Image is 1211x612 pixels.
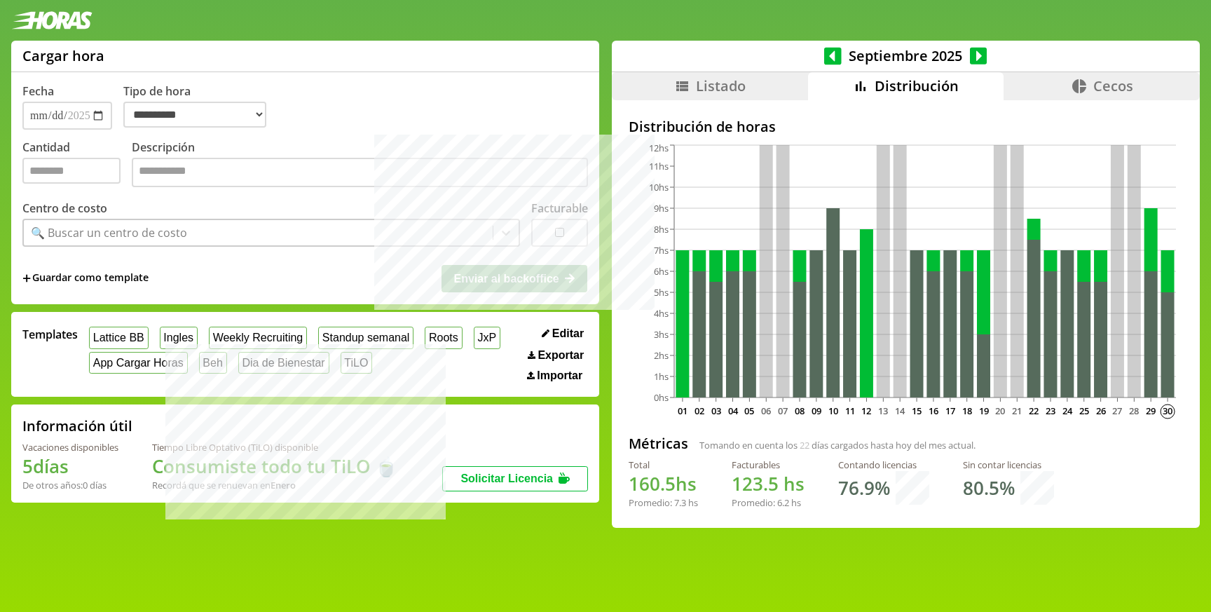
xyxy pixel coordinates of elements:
div: 🔍 Buscar un centro de costo [31,225,187,240]
tspan: 2hs [654,349,669,362]
div: Recordá que se renuevan en [152,479,397,491]
button: Ingles [160,327,198,348]
text: 14 [895,404,905,417]
span: Tomando en cuenta los días cargados hasta hoy del mes actual. [699,439,976,451]
div: Tiempo Libre Optativo (TiLO) disponible [152,441,397,454]
text: 20 [995,404,1005,417]
input: Cantidad [22,158,121,184]
text: 19 [978,404,988,417]
text: 07 [778,404,788,417]
text: 15 [912,404,922,417]
h1: 80.5 % [963,475,1015,501]
text: 12 [861,404,871,417]
span: 123.5 [732,471,779,496]
text: 27 [1112,404,1122,417]
span: +Guardar como template [22,271,149,286]
tspan: 10hs [649,181,669,193]
text: 22 [1029,404,1039,417]
span: + [22,271,31,286]
h2: Distribución de horas [629,117,1183,136]
text: 17 [945,404,955,417]
span: 160.5 [629,471,676,496]
div: De otros años: 0 días [22,479,118,491]
label: Cantidad [22,140,132,191]
text: 04 [727,404,738,417]
span: Cecos [1093,76,1133,95]
text: 21 [1012,404,1022,417]
tspan: 4hs [654,307,669,320]
text: 18 [962,404,971,417]
tspan: 12hs [649,142,669,154]
span: Editar [552,327,584,340]
button: Lattice BB [89,327,149,348]
text: 02 [695,404,704,417]
h2: Métricas [629,434,688,453]
text: 30 [1163,404,1172,417]
text: 24 [1062,404,1073,417]
tspan: 0hs [654,391,669,404]
div: Promedio: hs [732,496,805,509]
text: 09 [812,404,821,417]
label: Tipo de hora [123,83,278,130]
button: Solicitar Licencia [442,466,588,491]
label: Fecha [22,83,54,99]
span: Solicitar Licencia [460,472,553,484]
text: 28 [1129,404,1139,417]
button: JxP [474,327,500,348]
span: 22 [800,439,809,451]
span: Templates [22,327,78,342]
button: TiLO [341,352,373,374]
tspan: 7hs [654,244,669,257]
text: 01 [678,404,687,417]
tspan: 5hs [654,286,669,299]
button: Dia de Bienestar [238,352,329,374]
h1: 5 días [22,454,118,479]
div: Total [629,458,698,471]
text: 25 [1079,404,1089,417]
tspan: 6hs [654,265,669,278]
div: Facturables [732,458,805,471]
button: App Cargar Horas [89,352,188,374]
h1: Consumiste todo tu TiLO 🍵 [152,454,397,479]
text: 13 [878,404,888,417]
span: Septiembre 2025 [842,46,970,65]
button: Roots [425,327,462,348]
h2: Información útil [22,416,132,435]
h1: 76.9 % [838,475,890,501]
text: 08 [795,404,805,417]
button: Beh [199,352,227,374]
label: Descripción [132,140,588,191]
div: Promedio: hs [629,496,698,509]
label: Facturable [531,200,588,216]
text: 10 [828,404,838,417]
text: 26 [1095,404,1105,417]
button: Standup semanal [318,327,413,348]
span: Listado [696,76,746,95]
b: Enero [271,479,296,491]
img: logotipo [11,11,93,29]
tspan: 1hs [654,370,669,383]
h1: hs [629,471,698,496]
tspan: 3hs [654,328,669,341]
div: Sin contar licencias [963,458,1054,471]
textarea: Descripción [132,158,588,187]
span: 6.2 [777,496,789,509]
span: Distribución [875,76,959,95]
span: Importar [537,369,582,382]
tspan: 8hs [654,223,669,236]
button: Weekly Recruiting [209,327,307,348]
h1: Cargar hora [22,46,104,65]
tspan: 9hs [654,202,669,215]
button: Exportar [524,348,588,362]
button: Editar [538,327,588,341]
text: 16 [929,404,938,417]
tspan: 11hs [649,160,669,172]
div: Vacaciones disponibles [22,441,118,454]
h1: hs [732,471,805,496]
text: 05 [744,404,754,417]
div: Contando licencias [838,458,929,471]
text: 03 [711,404,720,417]
text: 23 [1046,404,1055,417]
span: 7.3 [674,496,686,509]
text: 11 [844,404,854,417]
